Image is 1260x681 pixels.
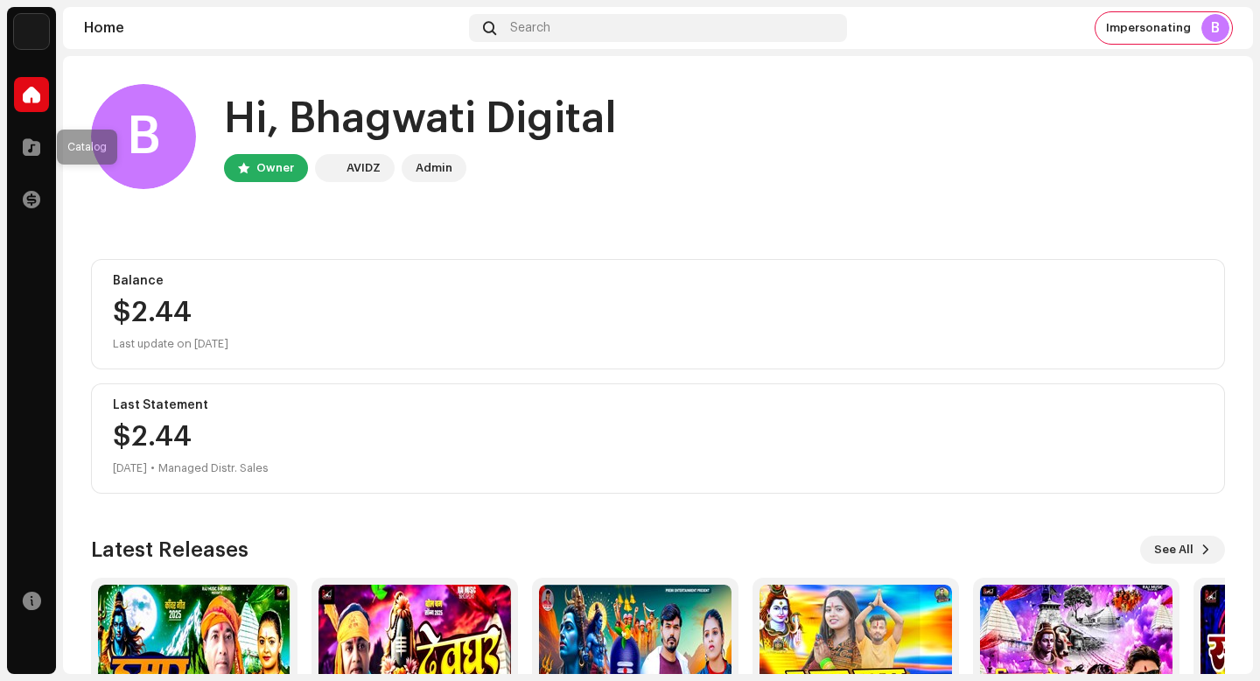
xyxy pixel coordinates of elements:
[158,458,269,479] div: Managed Distr. Sales
[113,398,1203,412] div: Last Statement
[1106,21,1191,35] span: Impersonating
[346,158,381,179] div: AVIDZ
[1140,536,1225,564] button: See All
[91,259,1225,369] re-o-card-value: Balance
[224,91,617,147] div: Hi, Bhagwati Digital
[113,333,1203,355] div: Last update on [DATE]
[113,274,1203,288] div: Balance
[1201,14,1229,42] div: B
[318,158,339,179] img: 10d72f0b-d06a-424f-aeaa-9c9f537e57b6
[416,158,452,179] div: Admin
[91,84,196,189] div: B
[510,21,550,35] span: Search
[1154,532,1193,567] span: See All
[91,536,248,564] h3: Latest Releases
[91,383,1225,494] re-o-card-value: Last Statement
[113,458,147,479] div: [DATE]
[150,458,155,479] div: •
[84,21,462,35] div: Home
[256,158,294,179] div: Owner
[14,14,49,49] img: 10d72f0b-d06a-424f-aeaa-9c9f537e57b6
